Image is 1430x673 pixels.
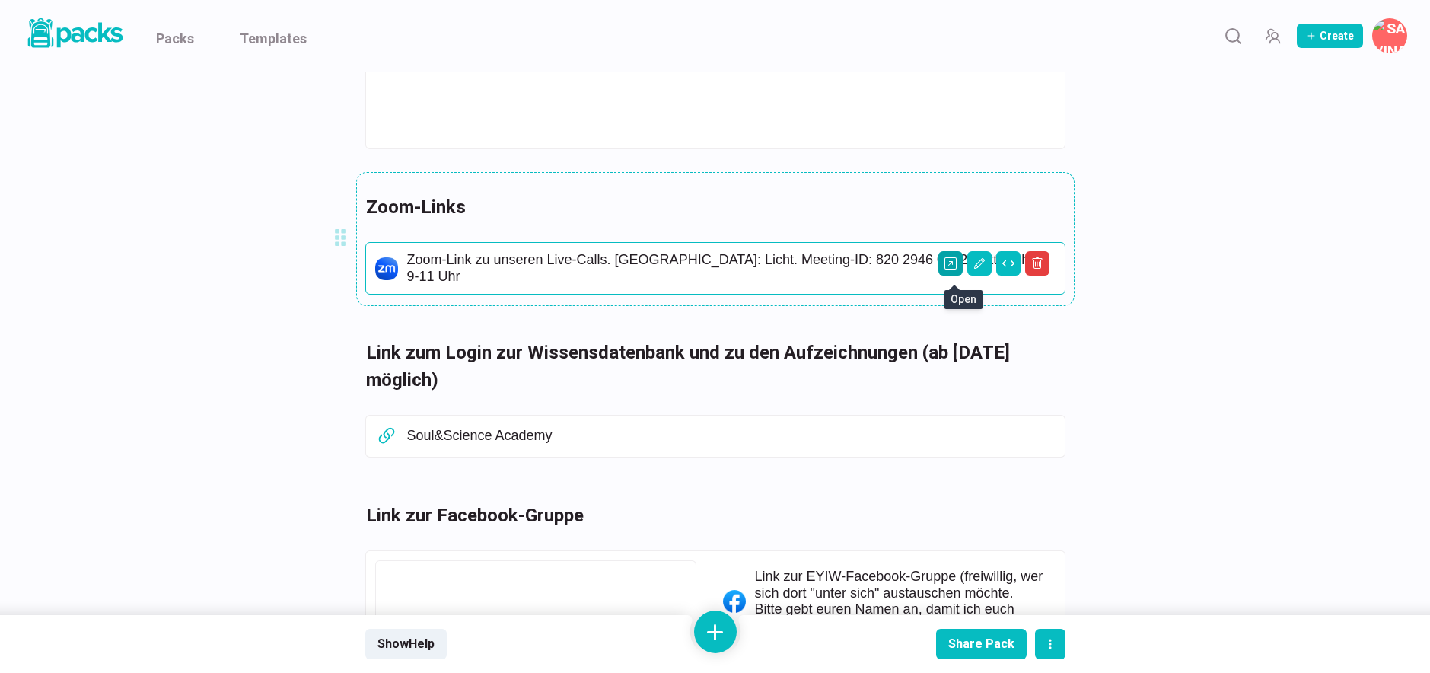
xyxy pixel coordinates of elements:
[365,629,447,659] button: ShowHelp
[936,629,1027,659] button: Share Pack
[23,15,126,51] img: Packs logo
[407,252,1056,285] p: Zoom-Link zu unseren Live-Calls. [GEOGRAPHIC_DATA]: Licht. Meeting-ID: 820 2946 0522. Mittwochs, ...
[948,636,1014,651] div: Share Pack
[366,502,1046,529] h3: Link zur Facebook-Gruppe
[1297,24,1363,48] button: Create Pack
[1218,21,1248,51] button: Search
[1025,251,1049,276] button: Delete asset
[1257,21,1288,51] button: Manage Team Invites
[366,339,1046,394] h3: Link zum Login zur Wissensdatenbank und zu den Aufzeichnungen (ab [DATE] möglich)
[996,251,1021,276] button: Change view
[723,590,746,613] img: link icon
[23,15,126,56] a: Packs logo
[755,569,1044,635] p: Link zur EYIW-Facebook-Gruppe (freiwillig, wer sich dort "unter sich" austauschen möchte. Bitte g...
[1372,18,1407,53] button: Savina Tilmann
[375,257,398,280] img: link icon
[1035,629,1065,659] button: actions
[407,428,1056,445] p: Soul&Science Academy
[366,193,1046,221] h3: Zoom-Links
[938,251,963,276] button: Open external link
[967,251,992,276] button: Edit asset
